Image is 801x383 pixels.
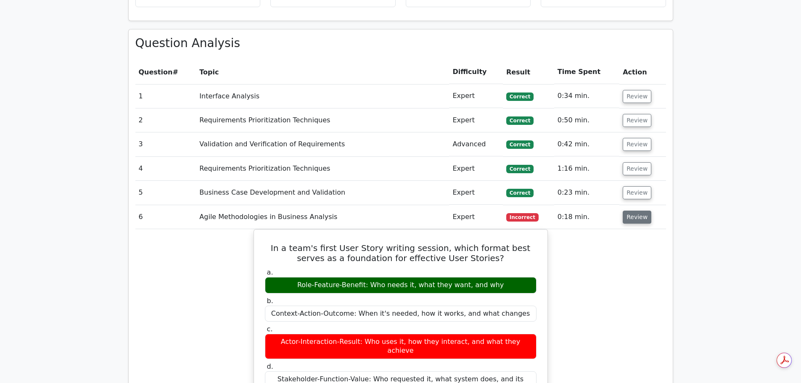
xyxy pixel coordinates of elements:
[623,211,651,224] button: Review
[503,60,554,84] th: Result
[267,362,273,370] span: d.
[267,297,273,305] span: b.
[264,243,537,263] h5: In a team's first User Story writing session, which format best serves as a foundation for effect...
[506,140,534,149] span: Correct
[265,306,537,322] div: Context-Action-Outcome: When it's needed, how it works, and what changes
[554,181,619,205] td: 0:23 min.
[506,92,534,101] span: Correct
[623,114,651,127] button: Review
[554,132,619,156] td: 0:42 min.
[135,84,196,108] td: 1
[267,268,273,276] span: a.
[196,60,449,84] th: Topic
[449,205,502,229] td: Expert
[623,90,651,103] button: Review
[139,68,173,76] span: Question
[196,157,449,181] td: Requirements Prioritization Techniques
[135,205,196,229] td: 6
[265,334,537,359] div: Actor-Interaction-Result: Who uses it, how they interact, and what they achieve
[623,138,651,151] button: Review
[506,116,534,125] span: Correct
[449,157,502,181] td: Expert
[554,84,619,108] td: 0:34 min.
[196,132,449,156] td: Validation and Verification of Requirements
[506,165,534,173] span: Correct
[267,325,273,333] span: c.
[196,205,449,229] td: Agile Methodologies in Business Analysis
[135,157,196,181] td: 4
[554,157,619,181] td: 1:16 min.
[196,108,449,132] td: Requirements Prioritization Techniques
[196,84,449,108] td: Interface Analysis
[135,60,196,84] th: #
[449,132,502,156] td: Advanced
[135,108,196,132] td: 2
[506,189,534,197] span: Correct
[554,60,619,84] th: Time Spent
[449,60,502,84] th: Difficulty
[623,186,651,199] button: Review
[196,181,449,205] td: Business Case Development and Validation
[449,181,502,205] td: Expert
[623,162,651,175] button: Review
[449,84,502,108] td: Expert
[554,108,619,132] td: 0:50 min.
[265,277,537,293] div: Role-Feature-Benefit: Who needs it, what they want, and why
[554,205,619,229] td: 0:18 min.
[135,132,196,156] td: 3
[449,108,502,132] td: Expert
[135,181,196,205] td: 5
[506,213,539,222] span: Incorrect
[135,36,666,50] h3: Question Analysis
[619,60,666,84] th: Action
